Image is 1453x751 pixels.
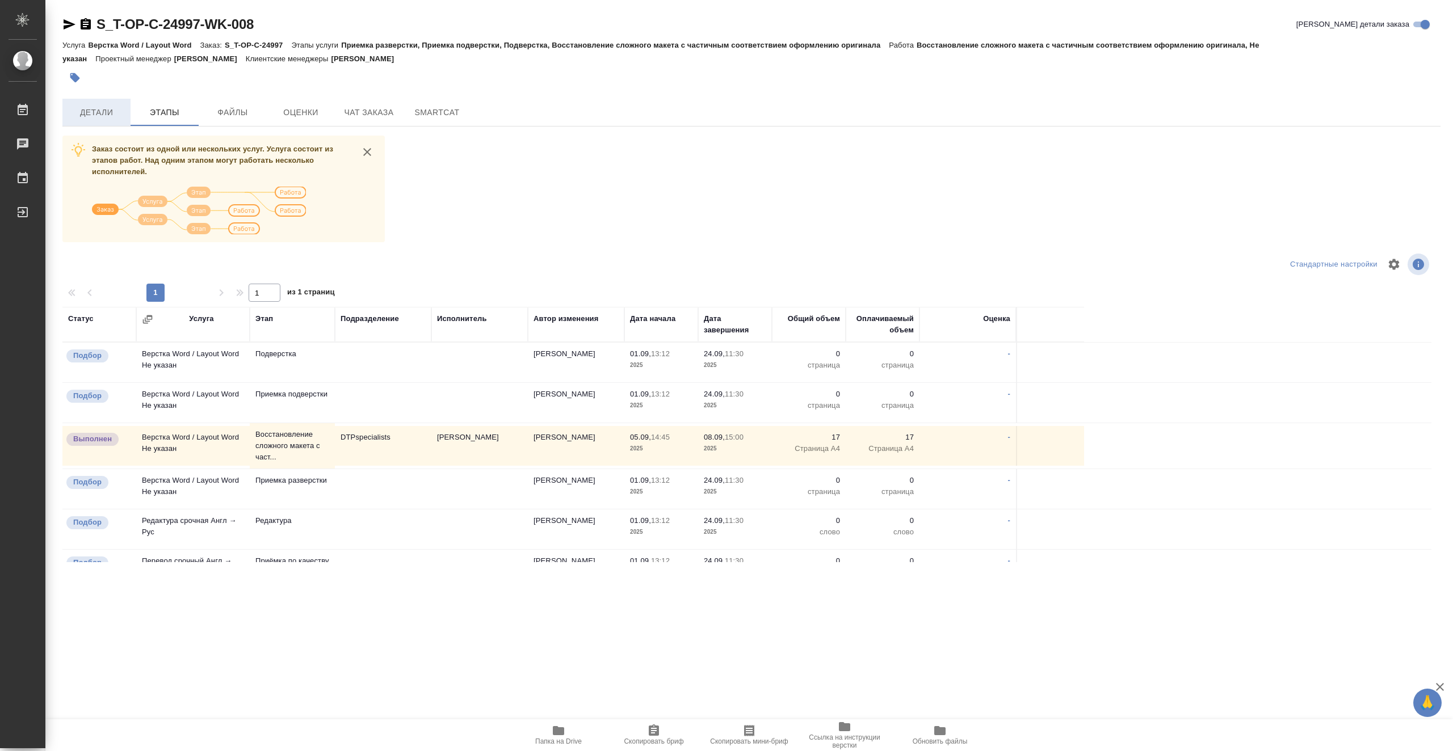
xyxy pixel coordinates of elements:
[704,433,725,441] p: 08.09,
[851,475,914,486] p: 0
[778,555,840,567] p: 0
[255,313,273,324] div: Этап
[778,443,840,454] p: Страница А4
[630,349,651,358] p: 01.09,
[225,41,291,49] p: S_T-OP-C-24997
[651,476,670,484] p: 13:12
[255,555,329,567] p: Приёмка по качеству
[255,515,329,526] p: Редактура
[62,18,76,31] button: Скопировать ссылку для ЯМессенджера
[341,313,399,324] div: Подразделение
[534,313,598,324] div: Автор изменения
[137,106,192,120] span: Этапы
[255,429,329,463] p: Восстановление сложного макета с част...
[630,516,651,525] p: 01.09,
[651,516,670,525] p: 13:12
[788,313,840,324] div: Общий объем
[1413,689,1442,717] button: 🙏
[778,475,840,486] p: 0
[851,443,914,454] p: Страница А4
[630,526,692,538] p: 2025
[79,18,93,31] button: Скопировать ссылку
[291,41,341,49] p: Этапы услуги
[1008,476,1010,484] a: -
[778,400,840,411] p: страница
[1008,556,1010,565] a: -
[704,390,725,398] p: 24.09,
[73,390,102,402] p: Подбор
[851,400,914,411] p: страница
[73,557,102,568] p: Подбор
[851,360,914,371] p: страница
[704,556,725,565] p: 24.09,
[778,515,840,526] p: 0
[778,526,840,538] p: слово
[68,313,94,324] div: Статус
[73,433,112,445] p: Выполнен
[851,432,914,443] p: 17
[189,313,213,324] div: Услуга
[704,400,766,411] p: 2025
[1008,349,1010,358] a: -
[725,390,744,398] p: 11:30
[725,433,744,441] p: 15:00
[1008,390,1010,398] a: -
[136,550,250,589] td: Перевод срочный Англ → Рус
[651,390,670,398] p: 13:12
[630,443,692,454] p: 2025
[62,65,87,90] button: Добавить тэг
[255,348,329,360] p: Подверстка
[287,285,335,302] span: из 1 страниц
[142,314,153,325] button: Сгруппировать
[704,476,725,484] p: 24.09,
[528,550,624,589] td: [PERSON_NAME]
[136,343,250,382] td: Верстка Word / Layout Word Не указан
[96,16,254,32] a: S_T-OP-C-24997-WK-008
[778,348,840,360] p: 0
[630,556,651,565] p: 01.09,
[73,517,102,528] p: Подбор
[889,41,917,49] p: Работа
[630,360,692,371] p: 2025
[725,556,744,565] p: 11:30
[255,475,329,486] p: Приемка разверстки
[630,390,651,398] p: 01.09,
[136,509,250,549] td: Редактура срочная Англ → Рус
[651,556,670,565] p: 13:12
[246,54,331,63] p: Клиентские менеджеры
[778,486,840,497] p: страница
[62,41,88,49] p: Услуга
[528,469,624,509] td: [PERSON_NAME]
[704,443,766,454] p: 2025
[778,432,840,443] p: 17
[725,476,744,484] p: 11:30
[342,106,396,120] span: Чат заказа
[725,349,744,358] p: 11:30
[136,426,250,466] td: Верстка Word / Layout Word Не указан
[704,526,766,538] p: 2025
[136,469,250,509] td: Верстка Word / Layout Word Не указан
[630,433,651,441] p: 05.09,
[73,476,102,488] p: Подбор
[983,313,1010,324] div: Оценка
[851,555,914,567] p: 0
[1008,433,1010,441] a: -
[69,106,124,120] span: Детали
[528,426,624,466] td: [PERSON_NAME]
[851,389,914,400] p: 0
[630,313,675,324] div: Дата начала
[1380,251,1408,278] span: Настроить таблицу
[205,106,260,120] span: Файлы
[778,360,840,371] p: страница
[331,54,402,63] p: [PERSON_NAME]
[410,106,464,120] span: SmartCat
[431,426,528,466] td: [PERSON_NAME]
[851,526,914,538] p: слово
[437,313,487,324] div: Исполнитель
[1296,19,1409,30] span: [PERSON_NAME] детали заказа
[630,476,651,484] p: 01.09,
[851,515,914,526] p: 0
[528,343,624,382] td: [PERSON_NAME]
[851,313,914,336] div: Оплачиваемый объем
[704,486,766,497] p: 2025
